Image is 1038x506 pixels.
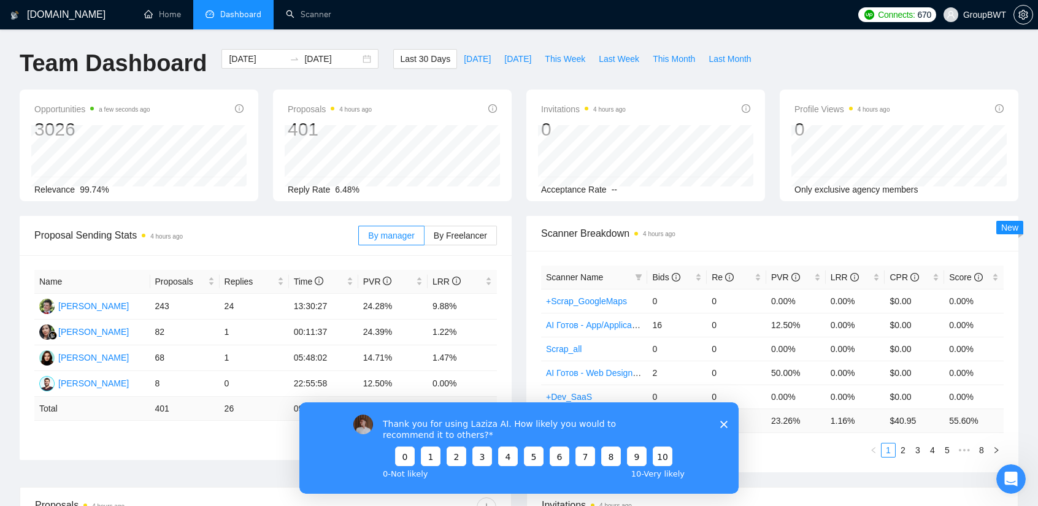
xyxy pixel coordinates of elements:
li: Next 5 Pages [955,443,974,458]
span: Bids [652,272,680,282]
td: 0.00% [944,361,1004,385]
span: By Freelancer [434,231,487,240]
span: Time [294,277,323,286]
td: 1.22% [428,320,497,345]
td: 14.71% [358,345,428,371]
span: info-circle [452,277,461,285]
td: $0.00 [885,289,944,313]
td: 00:11:37 [289,320,358,345]
a: 4 [926,443,939,457]
span: New [1001,223,1018,232]
span: [DATE] [504,52,531,66]
span: Connects: [878,8,915,21]
td: $0.00 [885,385,944,408]
span: LRR [831,272,859,282]
button: This Month [646,49,702,69]
th: Name [34,270,150,294]
a: +Dev_SaaS [546,392,592,402]
td: 05:48:02 [289,345,358,371]
span: Scanner Name [546,272,603,282]
span: right [993,447,1000,454]
span: This Month [653,52,695,66]
a: AI Готов - App/Application [546,320,645,330]
td: 09:39:58 [289,397,358,421]
td: 50.00% [766,361,826,385]
a: 1 [882,443,895,457]
span: user [947,10,955,19]
td: 0 [647,289,707,313]
span: Re [712,272,734,282]
a: AI Готов - Web Design Expert [546,368,660,378]
td: 0 [220,371,289,397]
li: Next Page [989,443,1004,458]
td: 1.47% [428,345,497,371]
td: 6.48 % [428,397,497,421]
span: LRR [433,277,461,286]
span: Proposals [288,102,372,117]
th: Proposals [150,270,220,294]
span: Profile Views [794,102,890,117]
td: 24.28% [358,294,428,320]
td: 0.00% [766,337,826,361]
div: 401 [288,118,372,141]
td: 0.00% [826,385,885,408]
span: 99.74% [80,185,109,194]
td: 0 [707,289,766,313]
td: 0.00% [826,361,885,385]
span: Proposals [155,275,206,288]
li: 1 [881,443,896,458]
span: filter [635,274,642,281]
span: dashboard [206,10,214,18]
span: 6.48% [335,185,359,194]
div: 0 [794,118,890,141]
span: Last 30 Days [400,52,450,66]
span: setting [1014,10,1032,20]
span: 670 [918,8,931,21]
span: info-circle [488,104,497,113]
span: CPR [890,272,918,282]
span: info-circle [383,277,391,285]
button: Last Month [702,49,758,69]
td: 12.50% [766,313,826,337]
button: [DATE] [457,49,498,69]
span: info-circle [235,104,244,113]
span: PVR [363,277,392,286]
td: 0.00% [766,385,826,408]
td: $ 40.95 [885,408,944,432]
a: 3 [911,443,925,457]
td: 82 [150,320,220,345]
img: logo [10,6,19,25]
span: swap-right [290,54,299,64]
button: left [866,443,881,458]
iframe: Intercom live chat [996,464,1026,494]
th: Replies [220,270,289,294]
td: 401 [150,397,220,421]
td: 0 [707,337,766,361]
td: 0.00% [944,337,1004,361]
td: 23.26 % [766,408,826,432]
span: info-circle [315,277,323,285]
time: 4 hours ago [858,106,890,113]
td: 16 [647,313,707,337]
span: info-circle [910,273,919,282]
button: Last Week [592,49,646,69]
span: This Week [545,52,585,66]
span: info-circle [742,104,750,113]
td: 0.00% [428,371,497,397]
td: 55.60 % [944,408,1004,432]
time: a few seconds ago [99,106,150,113]
a: AS[PERSON_NAME] [39,301,129,310]
div: [PERSON_NAME] [58,299,129,313]
td: 12.50% [358,371,428,397]
td: 22.44 % [358,397,428,421]
td: 9.88% [428,294,497,320]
